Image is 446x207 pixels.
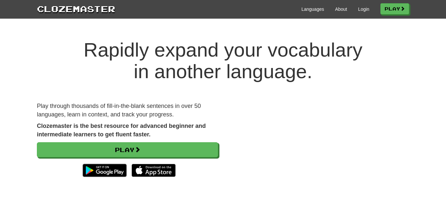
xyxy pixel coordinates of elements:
img: Download_on_the_App_Store_Badge_US-UK_135x40-25178aeef6eb6b83b96f5f2d004eda3bffbb37122de64afbaef7... [132,164,176,177]
a: Play [380,3,409,14]
a: About [335,6,347,12]
strong: Clozemaster is the best resource for advanced beginner and intermediate learners to get fluent fa... [37,123,206,138]
a: Play [37,142,218,157]
a: Clozemaster [37,3,115,15]
img: Get it on Google Play [79,161,130,180]
p: Play through thousands of fill-in-the-blank sentences in over 50 languages, learn in context, and... [37,102,218,119]
a: Login [358,6,369,12]
a: Languages [301,6,324,12]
